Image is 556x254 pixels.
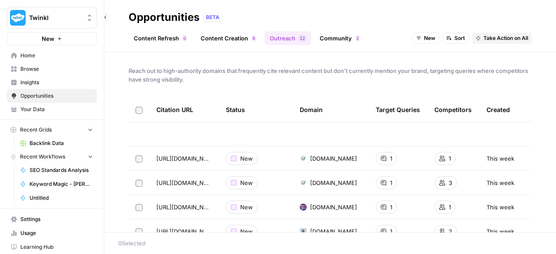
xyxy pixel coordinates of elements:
[300,35,302,42] span: 1
[390,154,392,163] span: 1
[449,203,451,211] span: 1
[449,154,451,163] span: 1
[300,228,307,235] img: pkeh69mecbc5f2neqpspnrzcsv8i
[30,194,93,202] span: Untitled
[376,98,420,122] div: Target Queries
[486,227,514,236] span: This week
[390,178,392,187] span: 1
[310,203,357,211] span: [DOMAIN_NAME]
[310,154,357,163] span: [DOMAIN_NAME]
[356,35,359,42] span: 2
[434,98,472,122] div: Competitors
[7,212,97,226] a: Settings
[29,13,82,22] span: Twinkl
[183,35,186,42] span: 0
[7,240,97,254] a: Learning Hub
[424,34,435,42] span: New
[300,204,307,211] img: rj7tjtekvvadozr5ich39pybftmg
[7,102,97,116] a: Your Data
[252,35,256,42] div: 9
[390,227,392,236] span: 1
[7,49,97,63] a: Home
[7,226,97,240] a: Usage
[7,89,97,103] a: Opportunities
[300,155,307,162] img: vx3yt9hvl3c9p2snrriu8mlumh9p
[16,191,97,205] a: Untitled
[486,154,514,163] span: This week
[156,227,212,236] span: [URL][DOMAIN_NAME][DOMAIN_NAME].
[483,34,528,42] span: Take Action on All
[7,76,97,89] a: Insights
[30,166,93,174] span: SEO Standards Analysis
[20,106,93,113] span: Your Data
[7,123,97,136] button: Recent Grids
[195,31,261,45] a: Content Creation9
[226,98,245,122] div: Status
[118,239,542,247] div: 0 Selected
[252,35,255,42] span: 9
[7,32,97,45] button: New
[240,154,253,163] span: New
[390,203,392,211] span: 1
[16,177,97,191] a: Keyword Magic - [PERSON_NAME]'s Draft
[203,13,222,22] div: BETA
[310,178,357,187] span: [DOMAIN_NAME]
[20,153,65,161] span: Recent Workflows
[443,33,469,44] button: Sort
[310,227,357,236] span: [DOMAIN_NAME]
[156,98,212,122] div: Citation URL
[300,179,307,186] img: vx3yt9hvl3c9p2snrriu8mlumh9p
[449,178,452,187] span: 3
[10,10,26,26] img: Twinkl Logo
[129,31,192,45] a: Content Refresh0
[486,98,510,122] div: Created
[182,35,187,42] div: 0
[7,62,97,76] a: Browse
[20,229,93,237] span: Usage
[20,92,93,100] span: Opportunities
[129,66,532,84] span: Reach out to high-authority domains that frequently cite relevant content but don't currently men...
[16,163,97,177] a: SEO Standards Analysis
[42,34,54,43] span: New
[20,52,93,59] span: Home
[16,136,97,150] a: Backlink Data
[299,35,306,42] div: 12
[20,126,52,134] span: Recent Grids
[240,203,253,211] span: New
[30,180,93,188] span: Keyword Magic - [PERSON_NAME]'s Draft
[355,35,360,42] div: 2
[412,33,439,44] button: New
[314,31,365,45] a: Community2
[449,227,452,236] span: 2
[156,154,212,163] span: [URL][DOMAIN_NAME]
[472,33,532,44] button: Take Action on All
[7,7,97,29] button: Workspace: Twinkl
[129,10,199,24] div: Opportunities
[156,178,212,187] span: [URL][DOMAIN_NAME]
[20,79,93,86] span: Insights
[302,35,305,42] span: 2
[156,203,212,211] span: [URL][DOMAIN_NAME]
[20,65,93,73] span: Browse
[240,227,253,236] span: New
[7,150,97,163] button: Recent Workflows
[486,178,514,187] span: This week
[240,178,253,187] span: New
[486,203,514,211] span: This week
[30,139,93,147] span: Backlink Data
[20,243,93,251] span: Learning Hub
[20,215,93,223] span: Settings
[265,31,311,45] a: Outreach12
[300,98,323,122] div: Domain
[454,34,465,42] span: Sort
